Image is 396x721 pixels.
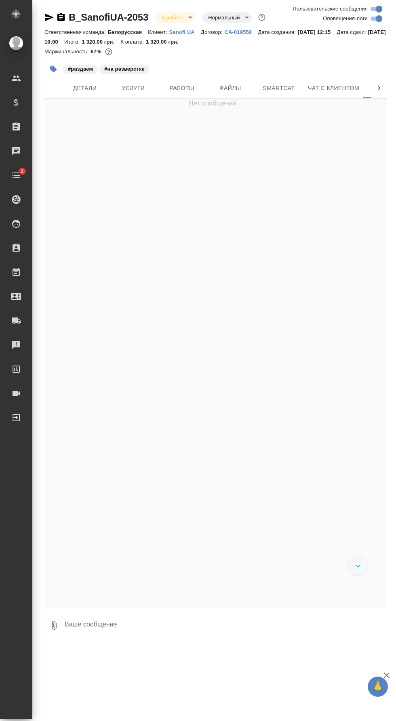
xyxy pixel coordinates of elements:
button: 🙏 [368,677,388,697]
span: Чат с клиентом [308,83,359,93]
p: Дата сдачи: [337,29,368,35]
span: Услуги [114,83,153,93]
span: Работы [162,83,201,93]
span: Smartcat [259,83,298,93]
span: 2 [16,167,28,175]
span: Файлы [211,83,250,93]
button: 0.00 UAH; 750.00 RUB; [103,46,114,57]
p: Итого: [64,39,82,45]
p: #раздаем [68,65,93,73]
span: Оповещения-логи [323,15,368,23]
button: Добавить тэг [44,60,62,78]
p: 67% [91,48,103,55]
a: Sanofi UA [169,28,200,35]
a: 2 [2,165,30,185]
div: В работе [202,12,252,23]
button: Скопировать ссылку [56,13,66,22]
span: на разверстке [99,65,150,72]
a: B_SanofiUA-2053 [69,12,148,23]
div: В работе [155,12,195,23]
button: Скопировать ссылку для ЯМессенджера [44,13,54,22]
span: Пользовательские сообщения [293,5,368,13]
button: Нормальный [206,14,242,21]
p: 1 320,00 грн. [82,39,120,45]
p: 1 320,00 грн. [146,39,185,45]
span: Детали [65,83,104,93]
span: раздаем [62,65,99,72]
button: Доп статусы указывают на важность/срочность заказа [257,12,267,23]
p: #на разверстке [104,65,145,73]
a: CA-019558 [225,28,258,35]
p: Договор: [201,29,225,35]
p: Sanofi UA [169,29,200,35]
p: Белорусская [108,29,148,35]
button: В работе [159,14,185,21]
p: К оплате: [120,39,146,45]
span: 🙏 [371,678,385,695]
p: Клиент: [148,29,169,35]
span: Нет сообщений [189,99,236,108]
p: Маржинальность: [44,48,91,55]
p: Ответственная команда: [44,29,108,35]
p: [DATE] 12:15 [298,29,337,35]
p: Дата создания: [258,29,297,35]
p: CA-019558 [225,29,258,35]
